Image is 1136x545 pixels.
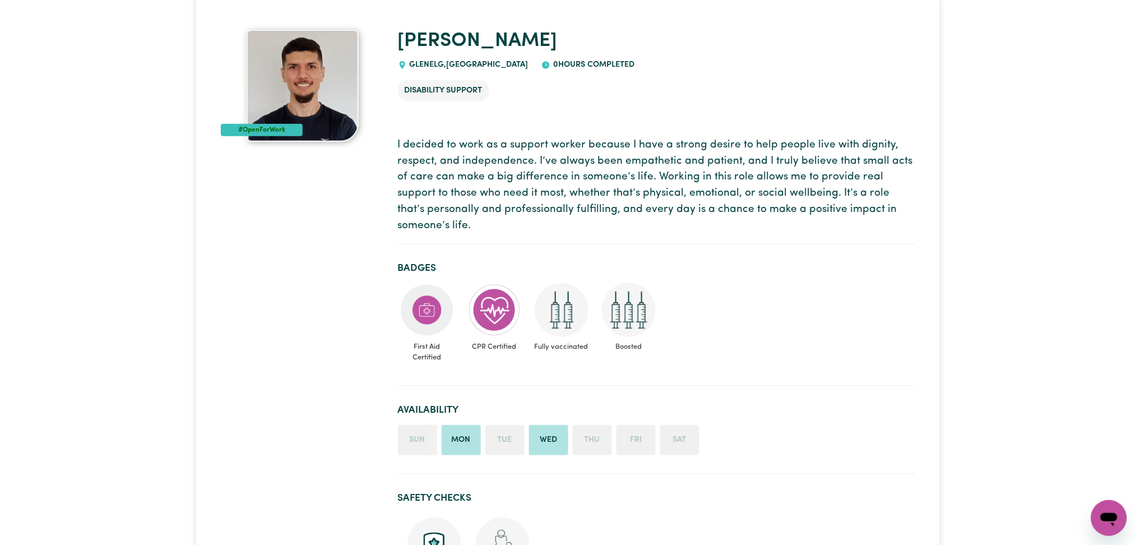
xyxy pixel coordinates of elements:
[550,61,634,69] span: 0 hours completed
[398,425,437,455] li: Unavailable on Sunday
[221,124,303,136] div: #OpenForWork
[535,283,588,337] img: Care and support worker has received 2 doses of COVID-19 vaccine
[398,137,915,234] p: I decided to work as a support worker because I have a strong desire to help people live with dig...
[1091,500,1127,536] iframe: Button to launch messaging window
[398,262,915,274] h2: Badges
[398,80,489,101] li: Disability Support
[442,425,481,455] li: Available on Monday
[400,283,454,337] img: Care and support worker has completed First Aid Certification
[407,61,528,69] span: GLENELG , [GEOGRAPHIC_DATA]
[532,337,591,357] span: Fully vaccinated
[398,337,456,367] span: First Aid Certified
[602,283,656,337] img: Care and support worker has received booster dose of COVID-19 vaccination
[616,425,656,455] li: Unavailable on Friday
[247,30,359,142] img: Victor Hugo
[573,425,612,455] li: Unavailable on Thursday
[398,31,558,51] a: [PERSON_NAME]
[465,337,523,357] span: CPR Certified
[485,425,525,455] li: Unavailable on Tuesday
[398,492,915,504] h2: Safety Checks
[600,337,658,357] span: Boosted
[221,30,384,142] a: Victor Hugo's profile picture'#OpenForWork
[660,425,699,455] li: Unavailable on Saturday
[529,425,568,455] li: Available on Wednesday
[398,404,915,416] h2: Availability
[467,283,521,337] img: Care and support worker has completed CPR Certification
